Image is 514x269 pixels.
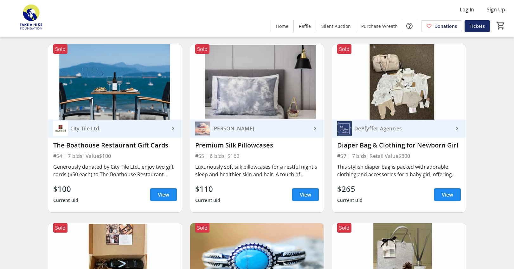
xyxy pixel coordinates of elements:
div: [PERSON_NAME] [210,125,311,132]
div: Sold [337,44,351,54]
img: The Boathouse Restaurant Gift Cards [48,44,182,120]
a: Tickets [465,20,490,32]
a: Raffle [294,20,316,32]
mat-icon: keyboard_arrow_right [453,125,461,132]
div: Current Bid [337,195,363,206]
div: This stylish diaper bag is packed with adorable clothing and accessories for a baby girl, offerin... [337,163,461,178]
a: View [292,188,319,201]
span: Home [276,23,288,29]
span: Silent Auction [321,23,351,29]
button: Cart [495,20,506,31]
div: $265 [337,183,363,195]
img: Take a Hike Foundation's Logo [4,3,60,34]
div: Generously donated by City Tile Ltd., enjoy two gift cards ($50 each) to The Boathouse Restaurant... [53,163,177,178]
button: Sign Up [482,4,510,15]
img: Diaper Bag & Clothing for Newborn Girl [332,44,466,120]
span: View [300,191,311,198]
span: Tickets [470,23,485,29]
div: Diaper Bag & Clothing for Newborn Girl [337,141,461,149]
div: Current Bid [53,195,79,206]
div: #54 | 7 bids | Value $100 [53,152,177,160]
a: Akari Sano[PERSON_NAME] [190,120,324,138]
button: Help [403,20,416,32]
div: Sold [195,44,209,54]
div: DePfyffer Agencies [352,125,453,132]
div: Sold [53,44,67,54]
div: Luxuriously soft silk pillowcases for a restful night's sleep and healthier skin and hair. A touc... [195,163,319,178]
a: Purchase Wreath [356,20,403,32]
span: Sign Up [487,6,505,13]
span: Log In [460,6,474,13]
div: Sold [337,223,351,233]
a: City Tile Ltd. City Tile Ltd. [48,120,182,138]
div: $110 [195,183,221,195]
span: View [442,191,453,198]
mat-icon: keyboard_arrow_right [311,125,319,132]
span: View [158,191,169,198]
span: Donations [434,23,457,29]
a: View [150,188,177,201]
div: City Tile Ltd. [68,125,169,132]
a: Home [271,20,293,32]
div: Current Bid [195,195,221,206]
img: Akari Sano [195,121,210,136]
div: Sold [195,223,209,233]
button: Log In [455,4,479,15]
a: Silent Auction [316,20,356,32]
div: Sold [53,223,67,233]
a: View [434,188,461,201]
span: Purchase Wreath [361,23,398,29]
img: Premium Silk Pillowcases [190,44,324,120]
a: Donations [421,20,462,32]
div: Premium Silk Pillowcases [195,141,319,149]
mat-icon: keyboard_arrow_right [169,125,177,132]
span: Raffle [299,23,311,29]
div: #57 | 7 bids | Retail Value $300 [337,152,461,160]
img: City Tile Ltd. [53,121,68,136]
div: The Boathouse Restaurant Gift Cards [53,141,177,149]
div: $100 [53,183,79,195]
img: DePfyffer Agencies [337,121,352,136]
div: #55 | 6 bids | $160 [195,152,319,160]
a: DePfyffer AgenciesDePfyffer Agencies [332,120,466,138]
